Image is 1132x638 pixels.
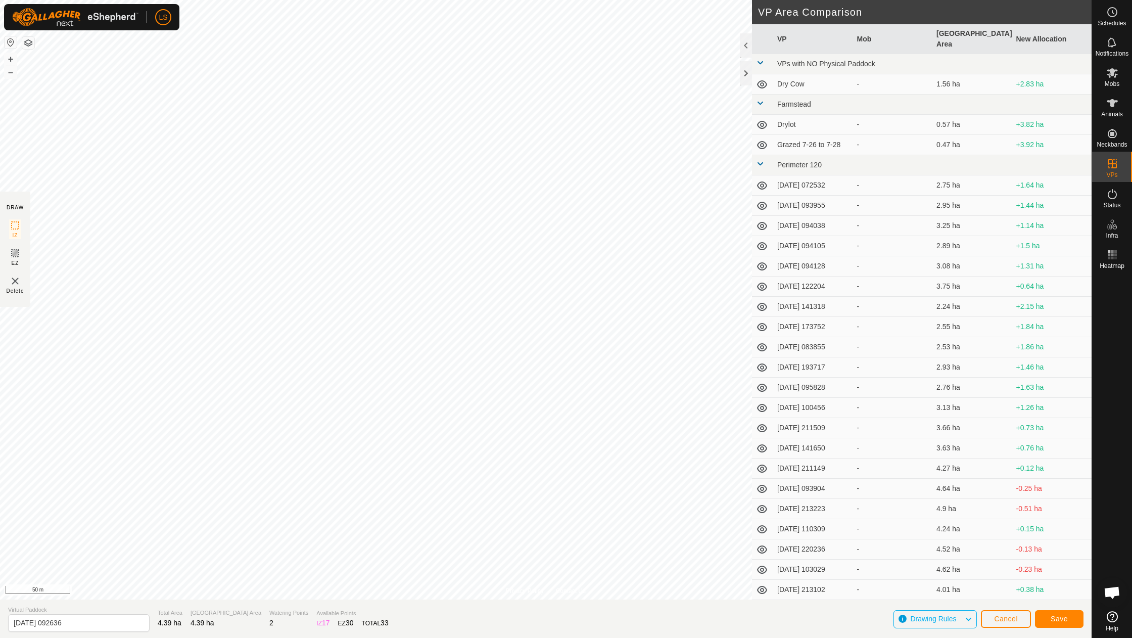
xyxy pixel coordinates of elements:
[773,256,853,277] td: [DATE] 094128
[773,175,853,196] td: [DATE] 072532
[269,619,273,627] span: 2
[1012,175,1092,196] td: +1.64 ha
[857,584,929,595] div: -
[1012,378,1092,398] td: +1.63 ha
[773,317,853,337] td: [DATE] 173752
[932,74,1012,95] td: 1.56 ha
[773,398,853,418] td: [DATE] 100456
[777,100,811,108] span: Farmstead
[1012,256,1092,277] td: +1.31 ha
[773,74,853,95] td: Dry Cow
[1051,615,1068,623] span: Save
[191,609,261,617] span: [GEOGRAPHIC_DATA] Area
[857,281,929,292] div: -
[381,619,389,627] span: 33
[773,459,853,479] td: [DATE] 211149
[1097,142,1127,148] span: Neckbands
[773,277,853,297] td: [DATE] 122204
[932,297,1012,317] td: 2.24 ha
[932,560,1012,580] td: 4.62 ha
[1012,438,1092,459] td: +0.76 ha
[857,362,929,373] div: -
[1012,459,1092,479] td: +0.12 ha
[773,216,853,236] td: [DATE] 094038
[1012,499,1092,519] td: -0.51 ha
[1012,600,1092,620] td: +0.9 ha
[338,618,354,628] div: EZ
[857,140,929,150] div: -
[857,79,929,89] div: -
[1103,202,1120,208] span: Status
[159,12,167,23] span: LS
[1101,111,1123,117] span: Animals
[857,200,929,211] div: -
[1100,263,1124,269] span: Heatmap
[773,580,853,600] td: [DATE] 213102
[857,382,929,393] div: -
[857,180,929,191] div: -
[773,438,853,459] td: [DATE] 141650
[22,37,34,49] button: Map Layers
[1035,610,1083,628] button: Save
[857,220,929,231] div: -
[773,297,853,317] td: [DATE] 141318
[1012,357,1092,378] td: +1.46 ha
[191,619,214,627] span: 4.39 ha
[932,135,1012,155] td: 0.47 ha
[316,618,329,628] div: IZ
[777,60,875,68] span: VPs with NO Physical Paddock
[773,378,853,398] td: [DATE] 095828
[857,402,929,413] div: -
[1012,135,1092,155] td: +3.92 ha
[322,619,330,627] span: 17
[857,524,929,534] div: -
[1097,577,1127,608] a: Open chat
[9,275,21,287] img: VP
[12,259,19,267] span: EZ
[1106,233,1118,239] span: Infra
[932,175,1012,196] td: 2.75 ha
[857,261,929,271] div: -
[857,443,929,453] div: -
[1012,519,1092,539] td: +0.15 ha
[8,606,150,614] span: Virtual Paddock
[932,256,1012,277] td: 3.08 ha
[994,615,1018,623] span: Cancel
[7,204,24,211] div: DRAW
[1096,51,1128,57] span: Notifications
[857,463,929,474] div: -
[857,342,929,352] div: -
[773,499,853,519] td: [DATE] 213223
[1012,115,1092,135] td: +3.82 ha
[773,357,853,378] td: [DATE] 193717
[1012,297,1092,317] td: +2.15 ha
[932,580,1012,600] td: 4.01 ha
[1012,580,1092,600] td: +0.38 ha
[932,499,1012,519] td: 4.9 ha
[773,418,853,438] td: [DATE] 211509
[12,8,138,26] img: Gallagher Logo
[773,337,853,357] td: [DATE] 083855
[773,600,853,620] td: [DATE] 144452
[857,483,929,494] div: -
[13,232,18,239] span: IZ
[853,24,933,54] th: Mob
[556,586,586,596] a: Contact Us
[5,53,17,65] button: +
[932,196,1012,216] td: 2.95 ha
[773,24,853,54] th: VP
[773,196,853,216] td: [DATE] 093955
[932,24,1012,54] th: [GEOGRAPHIC_DATA] Area
[773,236,853,256] td: [DATE] 094105
[857,564,929,575] div: -
[932,216,1012,236] td: 3.25 ha
[773,539,853,560] td: [DATE] 220236
[1098,20,1126,26] span: Schedules
[1012,236,1092,256] td: +1.5 ha
[1092,607,1132,635] a: Help
[932,398,1012,418] td: 3.13 ha
[932,600,1012,620] td: 3.49 ha
[1012,196,1092,216] td: +1.44 ha
[1012,216,1092,236] td: +1.14 ha
[5,36,17,49] button: Reset Map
